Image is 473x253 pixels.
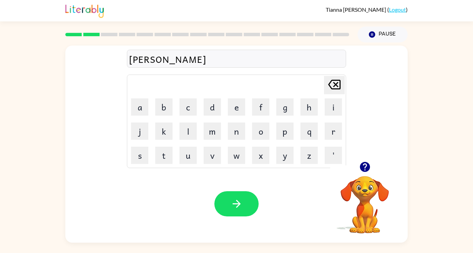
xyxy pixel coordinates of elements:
[179,98,197,116] button: c
[228,98,245,116] button: e
[326,6,387,13] span: Tianna [PERSON_NAME]
[131,123,148,140] button: j
[155,98,173,116] button: b
[131,147,148,164] button: s
[179,123,197,140] button: l
[325,123,342,140] button: r
[300,98,318,116] button: h
[300,147,318,164] button: z
[325,147,342,164] button: '
[155,123,173,140] button: k
[204,123,221,140] button: m
[155,147,173,164] button: t
[276,98,294,116] button: g
[204,98,221,116] button: d
[252,123,269,140] button: o
[325,98,342,116] button: i
[204,147,221,164] button: v
[276,123,294,140] button: p
[131,98,148,116] button: a
[276,147,294,164] button: y
[326,6,408,13] div: ( )
[228,123,245,140] button: n
[179,147,197,164] button: u
[389,6,406,13] a: Logout
[65,3,104,18] img: Literably
[358,27,408,42] button: Pause
[129,52,344,66] div: [PERSON_NAME]
[252,98,269,116] button: f
[252,147,269,164] button: x
[228,147,245,164] button: w
[330,165,399,234] video: Your browser must support playing .mp4 files to use Literably. Please try using another browser.
[300,123,318,140] button: q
